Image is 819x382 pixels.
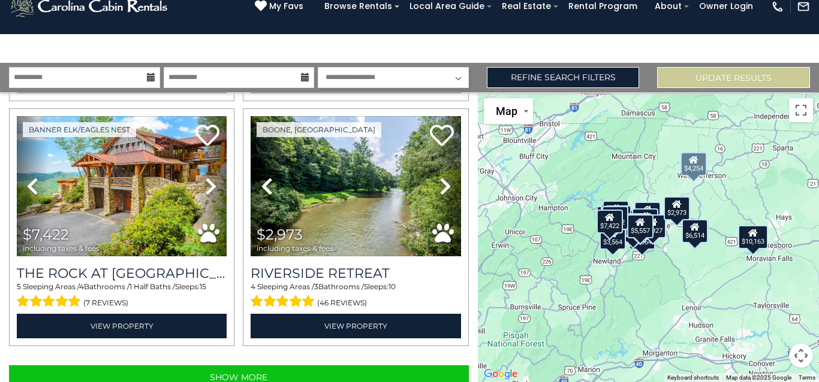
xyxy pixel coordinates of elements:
[83,295,128,311] span: (7 reviews)
[632,208,658,232] div: $5,472
[314,282,318,291] span: 3
[789,344,813,368] button: Map camera controls
[664,196,690,220] div: $2,973
[200,282,206,291] span: 15
[597,210,624,234] div: $7,422
[726,374,791,381] span: Map data ©2025 Google
[17,314,227,338] a: View Property
[625,213,652,237] div: $4,589
[251,282,255,291] span: 4
[17,281,227,310] div: Sleeping Areas / Bathrooms / Sleeps:
[496,105,517,117] span: Map
[17,282,21,291] span: 5
[257,122,381,137] a: Boone, [GEOGRAPHIC_DATA]
[600,226,627,250] div: $3,564
[627,214,654,238] div: $5,557
[602,206,628,230] div: $3,122
[799,374,815,381] a: Terms (opens in new tab)
[667,374,719,382] button: Keyboard shortcuts
[484,98,533,124] button: Change map style
[257,244,333,252] span: including taxes & fees
[682,219,709,243] div: $6,514
[487,67,640,88] a: Refine Search Filters
[481,366,520,382] a: Open this area in Google Maps (opens a new window)
[597,206,623,230] div: $3,181
[430,123,454,149] a: Add to favorites
[195,123,219,149] a: Add to favorites
[657,67,810,88] button: Update Results
[317,295,367,311] span: (46 reviews)
[23,244,100,252] span: including taxes & fees
[23,122,136,137] a: Banner Elk/Eagles Nest
[739,225,769,249] div: $10,163
[79,282,84,291] span: 4
[130,282,175,291] span: 1 Half Baths /
[251,314,460,338] a: View Property
[681,152,707,176] div: $4,254
[603,201,629,225] div: $3,977
[17,265,227,281] h3: The Rock at Eagles Nest
[23,226,69,243] span: $7,422
[635,202,661,226] div: $6,861
[251,281,460,310] div: Sleeping Areas / Bathrooms / Sleeps:
[251,265,460,281] a: Riverside Retreat
[17,265,227,281] a: The Rock at [GEOGRAPHIC_DATA]
[17,116,227,257] img: thumbnail_164258990.jpeg
[251,116,460,257] img: thumbnail_163264799.jpeg
[257,226,303,243] span: $2,973
[481,366,520,382] img: Google
[789,98,813,122] button: Toggle fullscreen view
[389,282,396,291] span: 10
